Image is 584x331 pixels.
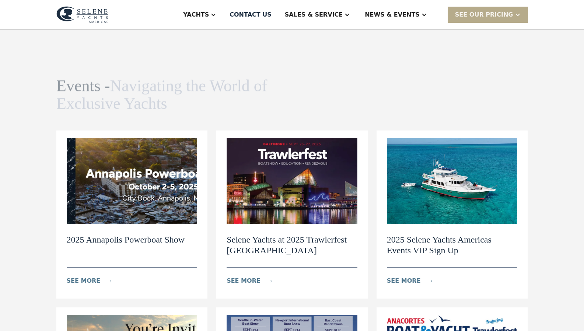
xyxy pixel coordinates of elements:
img: logo [56,6,108,23]
img: icon [266,280,272,282]
div: see more [387,276,421,285]
img: icon [427,280,432,282]
a: Selene Yachts at 2025 Trawlerfest [GEOGRAPHIC_DATA]see moreicon [216,130,368,299]
div: Sales & Service [285,10,343,19]
h1: Events - [56,77,269,113]
div: see more [67,276,101,285]
a: 2025 Annapolis Powerboat Showsee moreicon [56,130,208,299]
img: icon [106,280,112,282]
div: Contact US [230,10,272,19]
span: Navigating the World of Exclusive Yachts [56,77,267,112]
div: see more [227,276,260,285]
h2: 2025 Selene Yachts Americas Events VIP Sign Up [387,234,518,256]
div: News & EVENTS [365,10,420,19]
a: 2025 Selene Yachts Americas Events VIP Sign Upsee moreicon [377,130,528,299]
h2: 2025 Annapolis Powerboat Show [67,234,185,245]
div: SEE Our Pricing [448,7,528,22]
div: Yachts [183,10,209,19]
h2: Selene Yachts at 2025 Trawlerfest [GEOGRAPHIC_DATA] [227,234,357,256]
div: SEE Our Pricing [455,10,513,19]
